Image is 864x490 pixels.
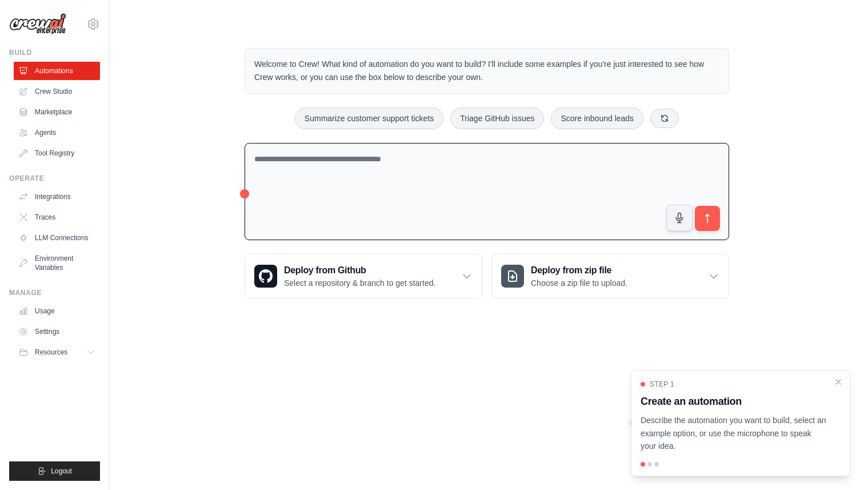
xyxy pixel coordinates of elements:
a: Traces [14,208,100,226]
a: Settings [14,322,100,341]
p: Welcome to Crew! What kind of automation do you want to build? I'll include some examples if you'... [254,58,719,84]
img: Logo [9,13,66,35]
a: Tool Registry [14,144,100,162]
h3: Deploy from Github [284,264,435,277]
button: Close walkthrough [834,377,843,387]
a: Automations [14,62,100,80]
a: Agents [14,124,100,142]
button: Summarize customer support tickets [295,107,443,129]
a: Environment Variables [14,249,100,277]
span: Step 1 [650,380,674,389]
div: Operate [9,174,100,183]
div: Build [9,48,100,57]
div: Manage [9,288,100,297]
span: Logout [51,467,72,476]
button: Logout [9,461,100,481]
p: Describe the automation you want to build, select an example option, or use the microphone to spe... [641,414,827,453]
p: Select a repository & branch to get started. [284,277,435,289]
h3: Deploy from zip file [531,264,627,277]
a: Marketplace [14,103,100,121]
button: Triage GitHub issues [450,107,544,129]
p: Choose a zip file to upload. [531,277,627,289]
button: Resources [14,343,100,361]
a: Integrations [14,188,100,206]
a: Crew Studio [14,82,100,101]
a: Usage [14,302,100,320]
span: Resources [35,348,67,357]
h3: Create an automation [641,393,827,409]
button: Score inbound leads [551,107,643,129]
a: LLM Connections [14,229,100,247]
